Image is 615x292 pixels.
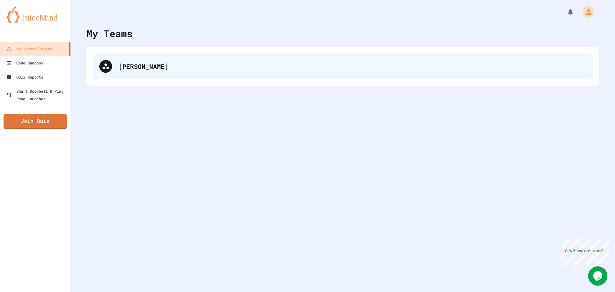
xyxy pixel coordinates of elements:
div: My Teams/Classes [6,45,52,53]
iframe: chat widget [588,266,609,286]
iframe: chat widget [562,238,609,266]
div: [PERSON_NAME] [93,54,593,79]
div: [PERSON_NAME] [119,62,586,71]
a: Join Quiz [4,114,67,129]
div: Smart Doorbell & Ping Pong Launcher [6,87,68,103]
div: My Account [576,4,596,19]
div: Quiz Reports [6,73,43,81]
div: My Notifications [555,6,576,17]
img: logo-orange.svg [6,6,64,23]
div: Code Sandbox [6,59,43,67]
div: My Teams [86,26,133,41]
